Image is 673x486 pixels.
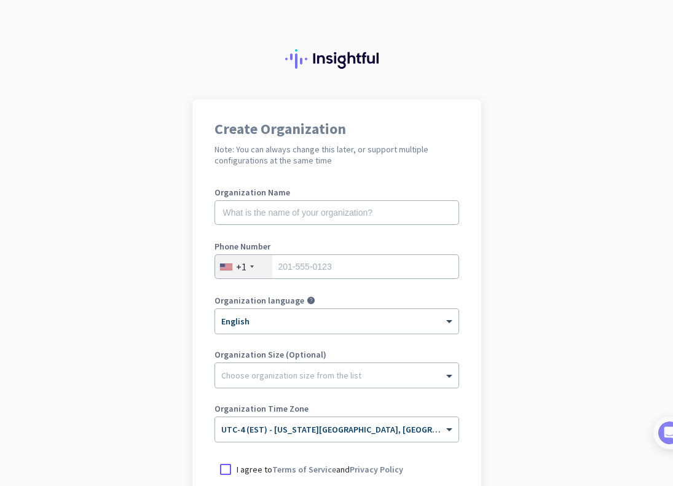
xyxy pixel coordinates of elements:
a: Privacy Policy [350,464,403,475]
h1: Create Organization [214,122,459,136]
h2: Note: You can always change this later, or support multiple configurations at the same time [214,144,459,166]
input: 201-555-0123 [214,254,459,279]
img: Insightful [285,49,388,69]
label: Organization Name [214,188,459,197]
div: +1 [236,261,246,273]
p: I agree to and [237,463,403,476]
label: Organization language [214,296,304,305]
label: Phone Number [214,242,459,251]
label: Organization Size (Optional) [214,350,459,359]
label: Organization Time Zone [214,404,459,413]
input: What is the name of your organization? [214,200,459,225]
i: help [307,296,315,305]
a: Terms of Service [272,464,336,475]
